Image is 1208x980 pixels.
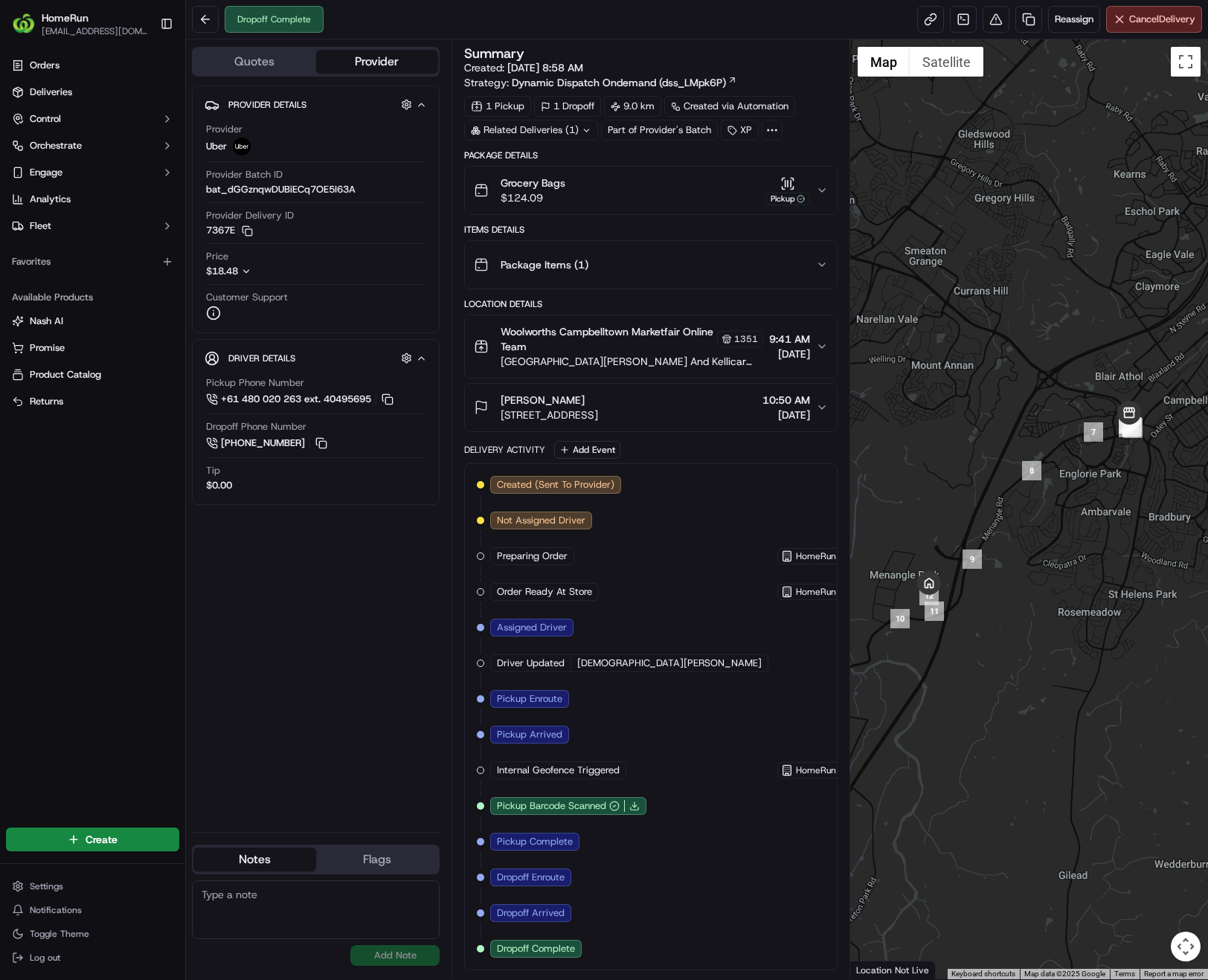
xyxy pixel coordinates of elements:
[1106,6,1202,33] button: CancelDelivery
[858,47,910,77] button: Show street map
[1123,419,1143,438] div: 1
[497,585,592,599] span: Order Ready At Store
[497,549,568,563] span: Preparing Order
[1122,417,1142,436] div: 6
[465,384,837,431] button: [PERSON_NAME][STREET_ADDRESS]10:50 AM[DATE]
[206,183,356,196] span: bat_dGGznqwDUBiECq7OE5I63A
[464,444,545,456] div: Delivery Activity
[12,12,36,36] img: HomeRun
[721,120,759,141] div: XP
[6,187,179,211] a: Analytics
[30,166,62,179] span: Engage
[206,435,330,451] a: [PHONE_NUMBER]
[464,47,524,60] h3: Summary
[1119,418,1138,437] div: 5
[233,138,251,155] img: uber-new-logo.jpeg
[1084,422,1103,442] div: 7
[854,960,903,979] img: Google
[765,176,810,205] button: Pickup
[1048,6,1100,33] button: Reassign
[6,828,179,851] button: Create
[30,219,51,233] span: Fleet
[30,193,71,206] span: Analytics
[497,871,565,884] span: Dropoff Enroute
[464,224,838,236] div: Items Details
[6,214,179,238] button: Fleet
[1129,13,1195,26] span: Cancel Delivery
[497,942,575,955] span: Dropoff Complete
[206,140,227,153] span: Uber
[6,947,179,968] button: Log out
[30,880,63,892] span: Settings
[228,99,306,111] span: Provider Details
[769,346,810,361] span: [DATE]
[796,586,836,598] span: HomeRun
[497,728,562,741] span: Pickup Arrived
[6,309,179,333] button: Nash AI
[205,92,427,117] button: Provider Details
[206,250,228,263] span: Price
[316,848,439,871] button: Flags
[1022,461,1041,480] div: 8
[42,10,89,25] button: HomeRun
[501,190,565,205] span: $124.09
[919,586,939,605] div: 12
[30,139,82,152] span: Orchestrate
[12,315,173,328] a: Nash AI
[501,407,598,422] span: [STREET_ADDRESS]
[765,193,810,205] div: Pickup
[206,464,220,477] span: Tip
[534,96,601,117] div: 1 Dropoff
[6,80,179,104] a: Deliveries
[1024,970,1105,978] span: Map data ©2025 Google
[6,161,179,184] button: Engage
[193,848,316,871] button: Notes
[6,250,179,274] div: Favorites
[1055,13,1093,26] span: Reassign
[507,61,583,74] span: [DATE] 8:58 AM
[12,368,173,381] a: Product Catalog
[796,764,836,776] span: HomeRun
[464,60,583,75] span: Created:
[464,96,531,117] div: 1 Pickup
[206,265,238,277] span: $18.48
[501,257,588,272] span: Package Items ( 1 )
[664,96,795,117] a: Created via Automation
[228,352,295,364] span: Driver Details
[6,6,154,42] button: HomeRunHomeRun[EMAIL_ADDRESS][DOMAIN_NAME]
[206,391,396,407] a: +61 480 020 263 ext. 40495695
[6,107,179,131] button: Control
[206,209,294,222] span: Provider Delivery ID
[781,764,836,776] button: HomeRun
[42,25,148,37] button: [EMAIL_ADDRESS][DOMAIN_NAME]
[30,952,60,964] span: Log out
[1144,970,1204,978] a: Report a map error
[963,549,982,569] div: 9
[6,54,179,77] a: Orders
[206,265,337,278] button: $18.48
[890,609,910,628] div: 10
[206,123,242,136] span: Provider
[221,436,305,450] span: [PHONE_NUMBER]
[30,59,60,72] span: Orders
[6,923,179,944] button: Toggle Theme
[497,692,562,706] span: Pickup Enroute
[12,341,173,355] a: Promise
[762,407,810,422] span: [DATE]
[30,112,61,126] span: Control
[221,393,371,406] span: +61 480 020 263 ext. 40495695
[206,224,253,237] button: 7367E
[497,906,565,920] span: Dropoff Arrived
[205,346,427,370] button: Driver Details
[316,50,439,74] button: Provider
[951,969,1015,979] button: Keyboard shortcuts
[464,120,598,141] div: Related Deliveries (1)
[206,376,304,390] span: Pickup Phone Number
[497,478,614,491] span: Created (Sent To Provider)
[497,799,606,813] span: Pickup Barcode Scanned
[604,96,661,117] div: 9.0 km
[206,420,306,433] span: Dropoff Phone Number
